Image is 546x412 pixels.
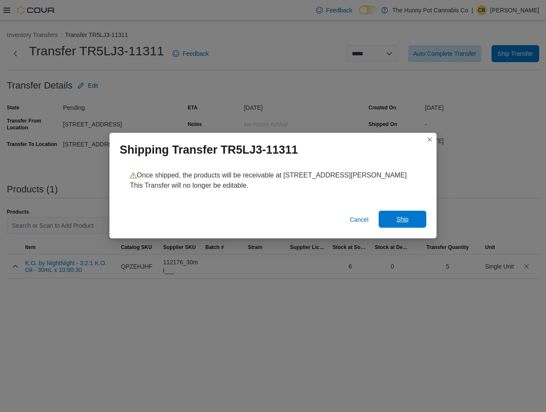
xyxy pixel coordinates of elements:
span: Ship [397,215,408,223]
button: Closes this modal window [425,134,435,145]
p: Once shipped, the products will be receivable at [STREET_ADDRESS][PERSON_NAME] This Transfer will... [130,170,416,191]
span: Cancel [350,215,368,224]
button: Ship [379,211,426,228]
h1: Shipping Transfer TR5LJ3-11311 [120,143,298,157]
button: Cancel [346,211,372,228]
